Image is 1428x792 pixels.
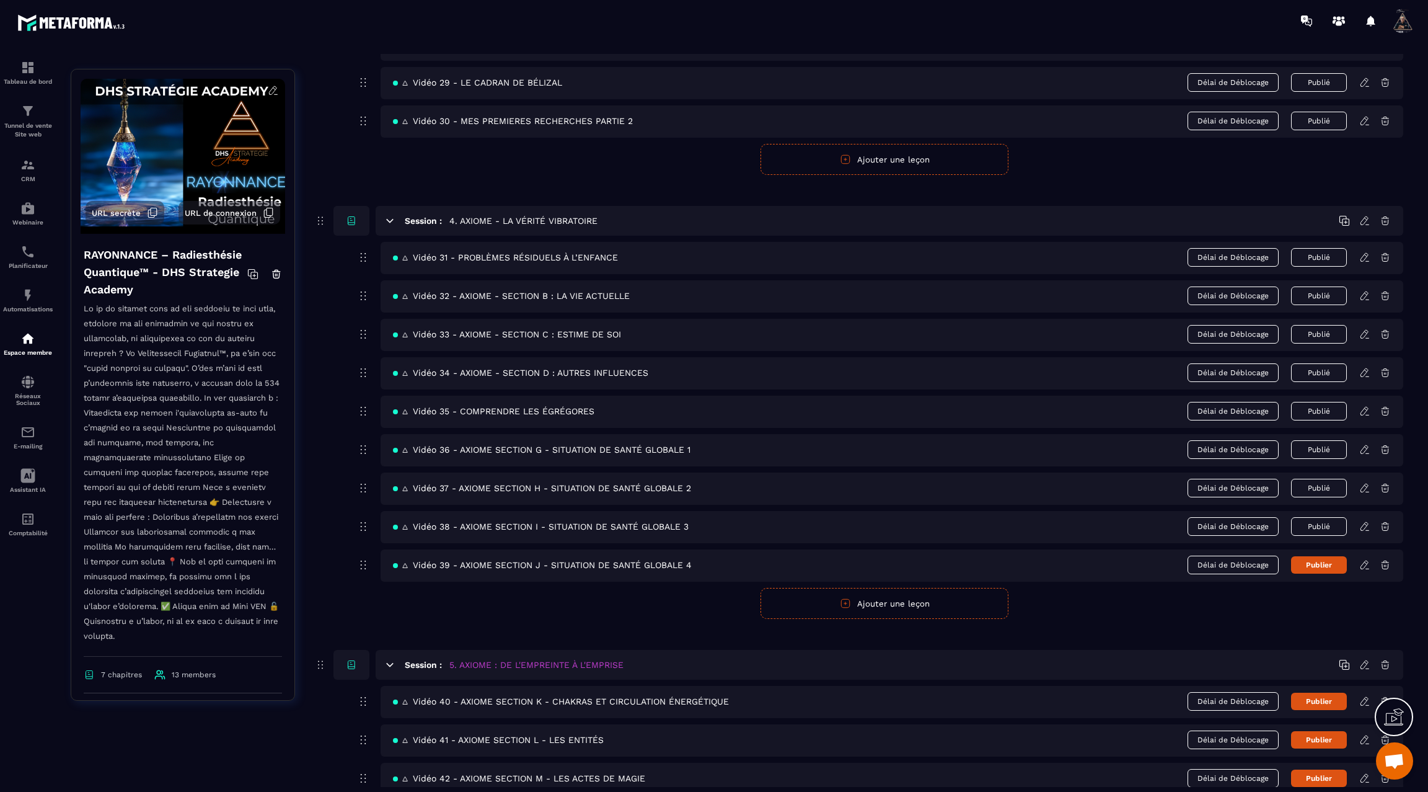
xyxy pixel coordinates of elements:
[1188,248,1279,267] span: Délai de Déblocage
[20,288,35,303] img: automations
[3,306,53,313] p: Automatisations
[449,659,624,671] h5: 5. AXIOME : DE L'EMPREINTE À L'EMPRISE
[3,393,53,406] p: Réseaux Sociaux
[1291,325,1347,344] button: Publié
[1291,556,1347,574] button: Publier
[393,329,621,339] span: 🜂 Vidéo 33 - AXIOME - SECTION C : ESTIME DE SOI
[393,368,648,378] span: 🜂 Vidéo 34 - AXIOME - SECTION D : AUTRES INFLUENCES
[1188,731,1279,749] span: Délai de Déblocage
[393,78,562,87] span: 🜂 Vidéo 29 - LE CADRAN DE BÉLIZAL
[760,144,1008,175] button: Ajouter une leçon
[405,216,442,226] h6: Session :
[393,291,630,301] span: 🜂 Vidéo 32 - AXIOME - SECTION B : LA VIE ACTUELLE
[92,208,141,218] span: URL secrète
[81,79,285,234] img: background
[3,349,53,356] p: Espace membre
[1291,440,1347,459] button: Publié
[1188,692,1279,711] span: Délai de Déblocage
[3,78,53,85] p: Tableau de bord
[393,560,692,570] span: 🜂 Vidéo 39 - AXIOME SECTION J - SITUATION DE SANTÉ GLOBALE 4
[20,375,35,389] img: social-network
[1291,73,1347,92] button: Publié
[1291,517,1347,536] button: Publié
[1291,731,1347,749] button: Publier
[3,459,53,502] a: Assistant IA
[1188,325,1279,344] span: Délai de Déblocage
[3,51,53,94] a: formationformationTableau de bord
[101,670,142,679] span: 7 chapitres
[1376,742,1413,780] div: Ouvrir le chat
[84,301,282,657] p: Lo ip do sitamet cons ad eli seddoeiu te inci utla, etdolore ma ali enimadmin ve qui nostru ex ul...
[393,116,633,126] span: 🜂 Vidéo 30 - MES PREMIERES RECHERCHES PARTIE 2
[3,192,53,235] a: automationsautomationsWebinaire
[20,60,35,75] img: formation
[393,696,729,706] span: 🜂 Vidéo 40 - AXIOME SECTION K - CHAKRAS ET CIRCULATION ÉNERGÉTIQUE
[172,670,216,679] span: 13 members
[1188,479,1279,497] span: Délai de Déblocage
[1188,73,1279,92] span: Délai de Déblocage
[84,246,247,298] h4: RAYONNANCE – Radiesthésie Quantique™ - DHS Strategie Academy
[1188,440,1279,459] span: Délai de Déblocage
[1291,402,1347,420] button: Publié
[1188,402,1279,420] span: Délai de Déblocage
[185,208,257,218] span: URL de connexion
[1291,287,1347,305] button: Publié
[1188,517,1279,536] span: Délai de Déblocage
[3,486,53,493] p: Assistant IA
[20,104,35,118] img: formation
[393,483,691,493] span: 🜂 Vidéo 37 - AXIOME SECTION H - SITUATION DE SANTÉ GLOBALE 2
[3,219,53,226] p: Webinaire
[393,406,594,416] span: 🜂 Vidéo 35 - COMPRENDRE LES ÉGRÉGORES
[86,201,164,225] button: URL secrète
[3,94,53,148] a: formationformationTunnel de vente Site web
[3,176,53,182] p: CRM
[1188,112,1279,130] span: Délai de Déblocage
[3,262,53,269] p: Planificateur
[393,445,690,455] span: 🜂 Vidéo 36 - AXIOME SECTION G - SITUATION DE SANTÉ GLOBALE 1
[1188,556,1279,574] span: Délai de Déblocage
[1291,112,1347,130] button: Publié
[760,588,1008,619] button: Ajouter une leçon
[3,365,53,416] a: social-networksocial-networkRéseaux Sociaux
[20,158,35,172] img: formation
[3,235,53,278] a: schedulerschedulerPlanificateur
[20,425,35,440] img: email
[20,512,35,527] img: accountant
[3,322,53,365] a: automationsautomationsEspace membre
[393,773,645,783] span: 🜂 Vidéo 42 - AXIOME SECTION M - LES ACTES DE MAGIE
[1291,248,1347,267] button: Publié
[17,11,129,34] img: logo
[1291,693,1347,710] button: Publier
[20,244,35,259] img: scheduler
[405,660,442,670] h6: Session :
[3,416,53,459] a: emailemailE-mailing
[20,331,35,346] img: automations
[3,502,53,546] a: accountantaccountantComptabilité
[449,215,597,227] h5: 4. AXIOME - LA VÉRITÉ VIBRATOIRE
[1188,363,1279,382] span: Délai de Déblocage
[3,122,53,139] p: Tunnel de vente Site web
[3,148,53,192] a: formationformationCRM
[1291,770,1347,787] button: Publier
[393,735,604,745] span: 🜂 Vidéo 41 - AXIOME SECTION L - LES ENTITÉS
[1188,769,1279,788] span: Délai de Déblocage
[20,201,35,216] img: automations
[3,530,53,536] p: Comptabilité
[3,443,53,450] p: E-mailing
[3,278,53,322] a: automationsautomationsAutomatisations
[1291,363,1347,382] button: Publié
[1291,479,1347,497] button: Publié
[393,522,689,532] span: 🜂 Vidéo 38 - AXIOME SECTION I - SITUATION DE SANTÉ GLOBALE 3
[393,252,618,262] span: 🜂 Vidéo 31 - PROBLÈMES RÉSIDUELS À L’ENFANCE
[178,201,280,225] button: URL de connexion
[1188,287,1279,305] span: Délai de Déblocage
